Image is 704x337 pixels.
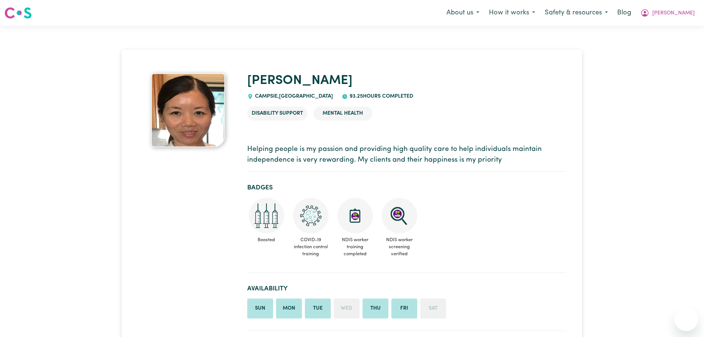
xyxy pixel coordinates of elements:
img: Care and support worker has received booster dose of COVID-19 vaccination [249,198,284,233]
li: Available on Monday [276,299,302,319]
h2: Badges [247,184,566,192]
span: Boosted [247,233,286,246]
a: Careseekers logo [4,4,32,21]
a: [PERSON_NAME] [247,74,353,87]
button: My Account [636,5,700,21]
img: CS Academy: COVID-19 Infection Control Training course completed [293,198,329,233]
li: Mental Health [313,107,373,121]
img: CS Academy: Introduction to NDIS Worker Training course completed [337,198,373,233]
span: NDIS worker training completed [336,233,374,261]
button: How it works [484,5,540,21]
span: COVID-19 infection control training [292,233,330,261]
span: 93.25 hours completed [348,94,413,99]
img: NDIS Worker Screening Verified [382,198,417,233]
a: Amy's profile picture' [138,73,238,147]
button: Safety & resources [540,5,613,21]
img: Amy [151,73,225,147]
span: [PERSON_NAME] [652,9,695,17]
img: Careseekers logo [4,6,32,20]
li: Available on Tuesday [305,299,331,319]
li: Available on Sunday [247,299,273,319]
span: CAMPSIE , [GEOGRAPHIC_DATA] [253,94,333,99]
li: Available on Friday [391,299,417,319]
button: About us [442,5,484,21]
h2: Availability [247,285,566,293]
li: Disability Support [247,107,307,121]
span: NDIS worker screening verified [380,233,419,261]
li: Unavailable on Wednesday [334,299,360,319]
li: Available on Thursday [363,299,388,319]
p: Helping people is my passion and providing high quality care to help individuals maintain indepen... [247,144,566,166]
li: Unavailable on Saturday [420,299,446,319]
iframe: Button to launch messaging window [674,307,698,331]
a: Blog [613,5,636,21]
